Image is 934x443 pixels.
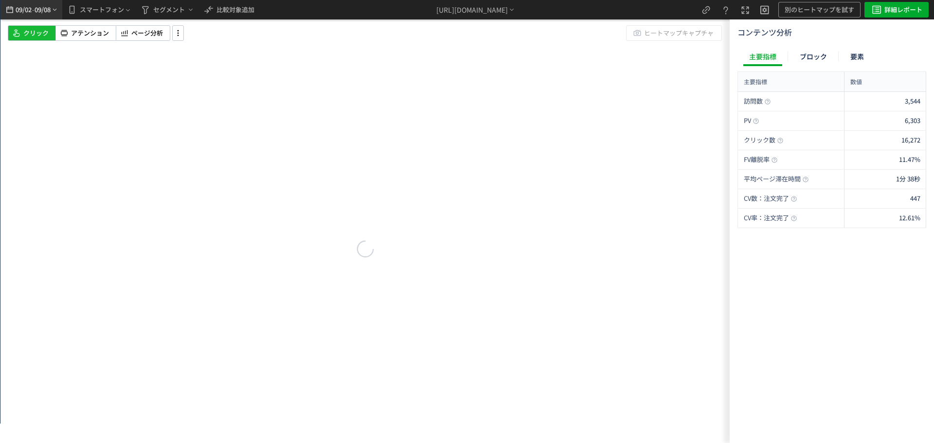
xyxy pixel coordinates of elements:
[216,5,254,14] span: 比較対象追加
[23,29,49,38] span: クリック
[71,29,109,38] span: アテンション
[153,2,185,18] span: セグメント
[131,29,163,38] span: ページ分析
[644,26,714,40] span: ヒートマップキャプチャ
[436,5,508,15] div: [URL][DOMAIN_NAME]
[80,2,124,18] span: スマートフォン
[626,25,722,41] button: ヒートマップキャプチャ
